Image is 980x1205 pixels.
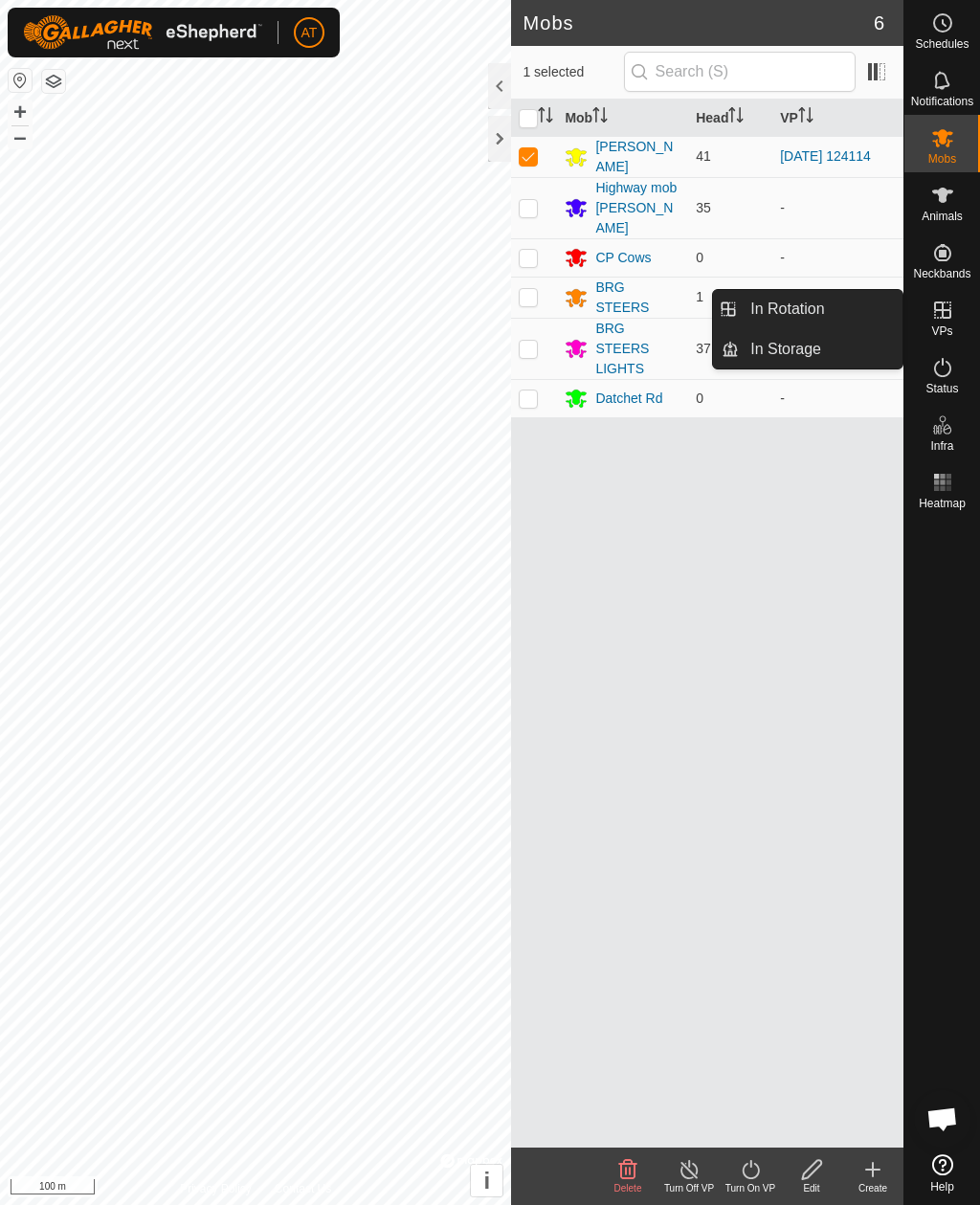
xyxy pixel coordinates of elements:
span: 6 [874,9,884,37]
span: 41 [696,148,711,164]
img: Gallagher Logo [23,15,262,50]
span: 0 [696,250,703,265]
span: Delete [614,1183,642,1194]
span: 1 selected [523,62,623,82]
button: i [471,1165,502,1196]
span: Help [930,1181,954,1193]
span: Neckbands [913,268,970,279]
span: In Rotation [750,298,824,321]
p-sorticon: Activate to sort [592,110,608,125]
a: Privacy Policy [180,1180,252,1197]
a: Help [904,1147,980,1200]
a: In Rotation [739,290,902,328]
button: Map Layers [42,70,65,93]
li: In Storage [713,330,902,368]
td: - [772,177,903,238]
span: 37 [696,341,711,356]
div: Create [842,1181,903,1195]
p-sorticon: Activate to sort [538,110,553,125]
th: Head [688,100,772,137]
div: Turn Off VP [658,1181,720,1195]
span: Heatmap [919,498,966,509]
span: i [484,1168,491,1194]
button: + [9,100,32,123]
div: CP Cows [595,248,651,268]
span: Schedules [915,38,969,50]
span: Notifications [911,96,973,107]
input: Search (S) [624,52,856,92]
span: 35 [696,200,711,215]
a: Contact Us [275,1180,331,1197]
div: [PERSON_NAME] [595,137,680,177]
button: Reset Map [9,69,32,92]
td: - [772,379,903,417]
span: Mobs [928,153,956,165]
h2: Mobs [523,11,873,34]
span: 1 [696,289,703,304]
span: AT [301,23,318,43]
div: Datchet Rd [595,389,662,409]
span: In Storage [750,338,821,361]
td: - [772,238,903,277]
div: Open chat [914,1090,971,1148]
div: BRG STEERS [595,278,680,318]
li: In Rotation [713,290,902,328]
div: Highway mob [PERSON_NAME] [595,178,680,238]
span: VPs [931,325,952,337]
span: Status [925,383,958,394]
p-sorticon: Activate to sort [798,110,813,125]
p-sorticon: Activate to sort [728,110,744,125]
th: VP [772,100,903,137]
span: Animals [922,211,963,222]
span: Infra [930,440,953,452]
a: [DATE] 124114 [780,148,871,164]
div: Edit [781,1181,842,1195]
a: In Storage [739,330,902,368]
div: BRG STEERS LIGHTS [595,319,680,379]
button: – [9,125,32,148]
td: - [772,277,903,318]
th: Mob [557,100,688,137]
div: Turn On VP [720,1181,781,1195]
span: 0 [696,391,703,406]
